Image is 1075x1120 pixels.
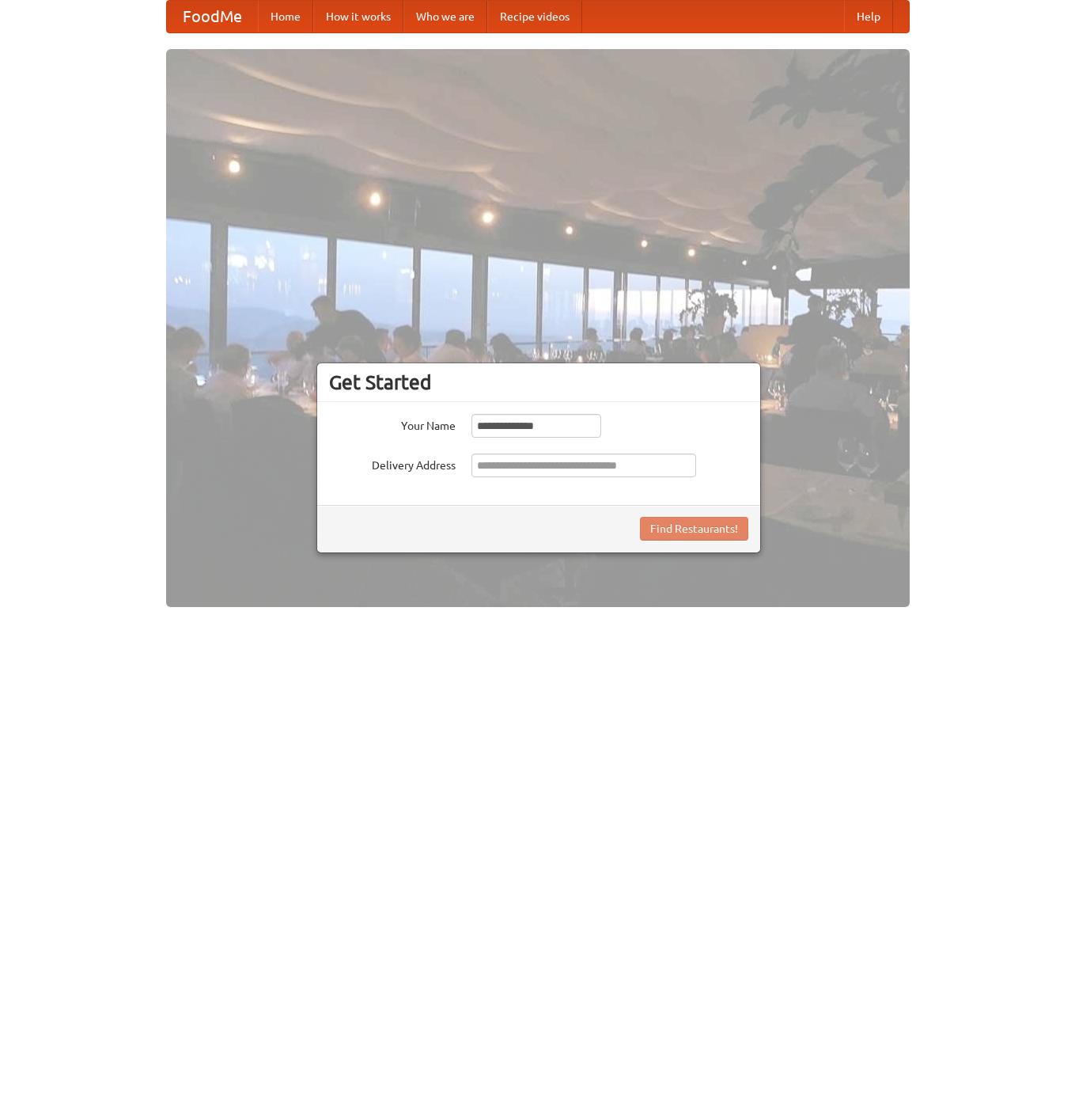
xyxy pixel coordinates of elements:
[329,370,748,394] h3: Get Started
[258,1,313,32] a: Home
[167,1,258,32] a: FoodMe
[403,1,487,32] a: Who we are
[329,454,456,473] label: Delivery Address
[640,517,748,541] button: Find Restaurants!
[844,1,893,32] a: Help
[313,1,403,32] a: How it works
[329,414,456,434] label: Your Name
[487,1,582,32] a: Recipe videos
